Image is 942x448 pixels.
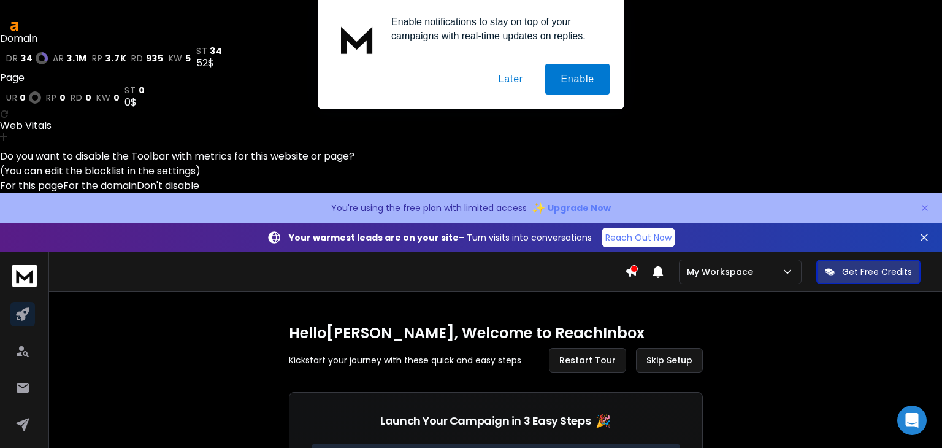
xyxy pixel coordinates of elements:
span: Skip Setup [646,354,692,366]
button: Enable [545,64,610,95]
a: Reach Out Now [602,228,675,247]
span: Upgrade Now [548,202,611,214]
button: ✨Upgrade Now [532,196,611,220]
div: Open Intercom Messenger [897,406,927,435]
button: For the domain [63,179,137,193]
p: – Turn visits into conversations [289,231,592,244]
strong: Your warmest leads are on your site [289,231,459,244]
button: Get Free Credits [816,260,921,284]
button: Skip Setup [636,348,703,373]
img: notification icon [332,15,381,64]
span: 🎉 [595,412,611,430]
button: Later [483,64,538,95]
div: Enable notifications to stay on top of your campaigns with real-time updates on replies. [381,15,610,43]
button: Close notification [920,193,930,223]
img: logo [12,265,37,287]
span: ✨ [532,199,545,217]
h1: Hello [PERSON_NAME] , Welcome to ReachInbox [289,323,703,343]
p: Kickstart your journey with these quick and easy steps [289,354,521,366]
p: You're using the free plan with limited access [331,202,527,214]
button: Restart Tour [549,348,626,373]
p: My Workspace [687,266,758,278]
p: Get Free Credits [842,266,912,278]
button: Don't disable [137,179,199,193]
p: Launch Your Campaign in 3 Easy Steps [380,412,591,430]
p: Reach Out Now [605,231,672,244]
